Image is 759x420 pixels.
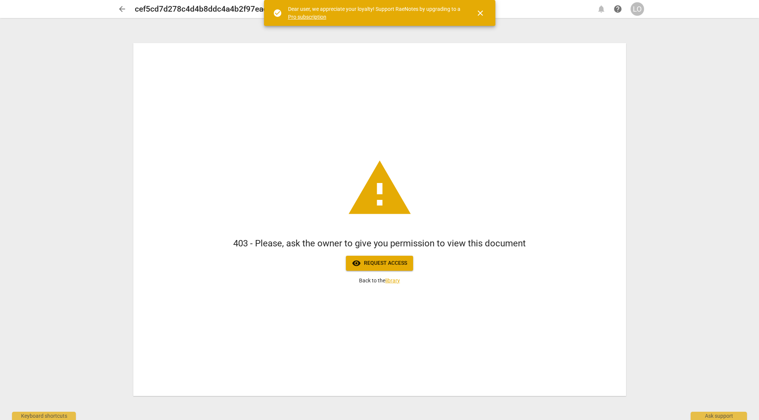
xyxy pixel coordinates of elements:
h2: cef5cd7d278c4d4b8ddc4a4b2f97ead2 [135,4,272,14]
div: Keyboard shortcuts [12,412,76,420]
button: Close [471,4,489,22]
p: Back to the [359,277,400,285]
span: Request access [352,259,407,268]
span: check_circle [273,9,282,18]
a: Pro subscription [288,14,326,20]
div: Dear user, we appreciate your loyalty! Support RaeNotes by upgrading to a [288,5,462,21]
span: arrow_back [118,4,127,13]
a: library [385,277,400,283]
h1: 403 - Please, ask the owner to give you permission to view this document [233,237,526,250]
span: help [613,4,622,13]
button: Request access [346,256,413,271]
div: Ask support [691,412,747,420]
span: close [476,9,485,18]
span: warning [346,155,413,222]
a: Help [611,2,625,16]
button: LO [631,2,644,16]
span: visibility [352,259,361,268]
